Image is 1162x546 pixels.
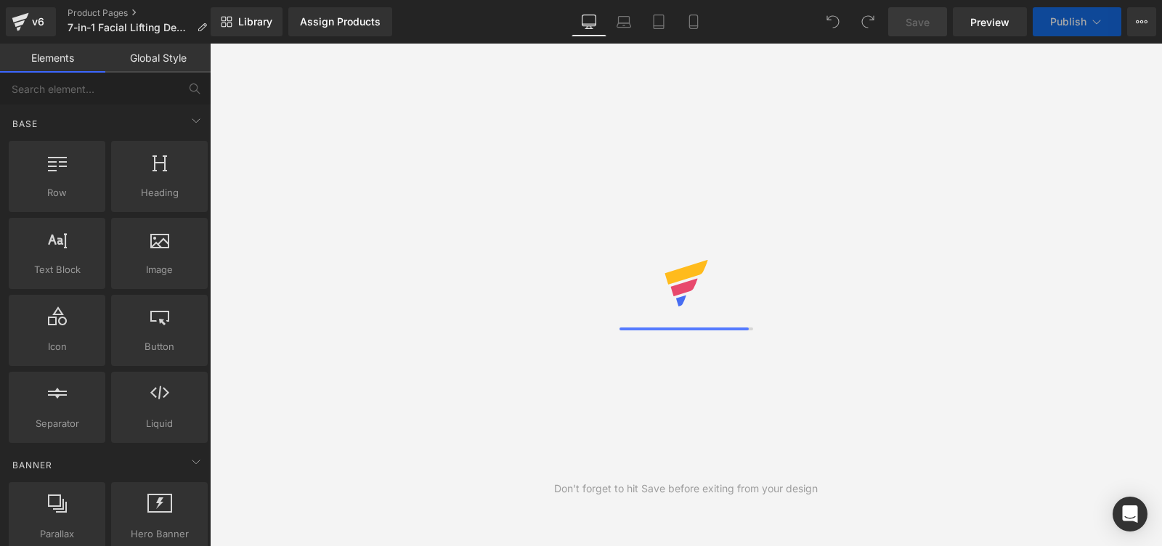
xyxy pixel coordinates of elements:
span: 7-in-1 Facial Lifting Device [68,22,191,33]
span: Base [11,117,39,131]
span: Publish [1050,16,1086,28]
button: Undo [818,7,848,36]
span: Hero Banner [115,526,203,542]
button: Publish [1033,7,1121,36]
a: Desktop [572,7,606,36]
span: Separator [13,416,101,431]
a: Preview [953,7,1027,36]
span: Text Block [13,262,101,277]
div: Open Intercom Messenger [1113,497,1147,531]
a: Laptop [606,7,641,36]
span: Heading [115,185,203,200]
span: Row [13,185,101,200]
a: v6 [6,7,56,36]
span: Button [115,339,203,354]
span: Image [115,262,203,277]
span: Parallax [13,526,101,542]
span: Icon [13,339,101,354]
a: Global Style [105,44,211,73]
span: Save [906,15,930,30]
span: Library [238,15,272,28]
div: v6 [29,12,47,31]
a: Mobile [676,7,711,36]
button: More [1127,7,1156,36]
a: Product Pages [68,7,219,19]
span: Preview [970,15,1009,30]
span: Liquid [115,416,203,431]
span: Banner [11,458,54,472]
a: New Library [211,7,283,36]
a: Tablet [641,7,676,36]
div: Assign Products [300,16,381,28]
button: Redo [853,7,882,36]
div: Don't forget to hit Save before exiting from your design [554,481,818,497]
